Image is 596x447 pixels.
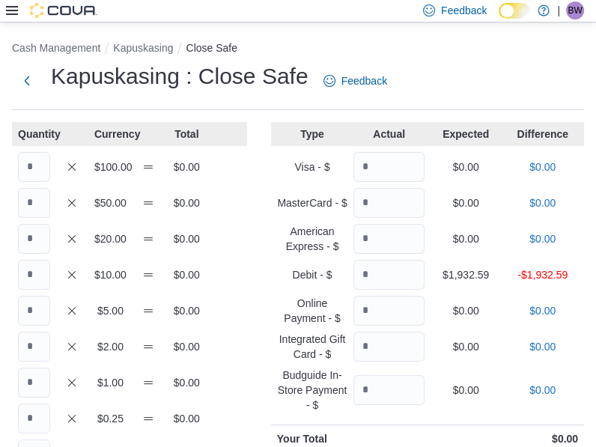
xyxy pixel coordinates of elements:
p: $1.00 [94,375,127,390]
p: Integrated Gift Card - $ [277,332,348,362]
div: Blaze Willett [566,1,584,19]
p: $0.00 [431,303,502,318]
input: Quantity [18,296,50,326]
span: Feedback [341,73,387,88]
p: $0.00 [507,159,578,174]
input: Quantity [353,332,425,362]
input: Quantity [18,152,50,182]
input: Quantity [353,296,425,326]
p: $20.00 [94,231,127,246]
span: Feedback [441,3,487,18]
p: $0.00 [431,159,502,174]
p: $2.00 [94,339,127,354]
p: Expected [431,127,502,142]
input: Quantity [353,152,425,182]
h1: Kapuskasing : Close Safe [51,61,308,91]
p: $0.00 [431,339,502,354]
span: BW [568,1,582,19]
p: $0.00 [171,267,203,282]
p: $0.00 [171,195,203,210]
img: Cova [30,3,97,18]
p: Debit - $ [277,267,348,282]
input: Quantity [353,260,425,290]
input: Quantity [353,224,425,254]
p: Difference [507,127,578,142]
p: Quantity [18,127,50,142]
p: $0.00 [431,231,502,246]
p: Your Total [277,431,425,446]
p: Online Payment - $ [277,296,348,326]
p: $0.00 [171,303,203,318]
p: | [557,1,560,19]
p: $0.00 [171,231,203,246]
p: Visa - $ [277,159,348,174]
p: Actual [353,127,425,142]
p: $0.25 [94,411,127,426]
p: $10.00 [94,267,127,282]
input: Quantity [353,188,425,218]
p: $0.00 [507,339,578,354]
input: Quantity [353,375,425,405]
p: Total [171,127,203,142]
p: $100.00 [94,159,127,174]
p: $5.00 [94,303,127,318]
input: Quantity [18,260,50,290]
button: Cash Management [12,42,100,54]
p: $0.00 [507,231,578,246]
p: $0.00 [431,383,502,398]
p: $0.00 [171,375,203,390]
p: $0.00 [507,303,578,318]
p: $0.00 [431,195,502,210]
p: $1,932.59 [431,267,502,282]
p: -$1,932.59 [507,267,578,282]
button: Next [12,66,42,96]
input: Quantity [18,368,50,398]
p: $0.00 [431,431,578,446]
p: Currency [94,127,127,142]
input: Quantity [18,332,50,362]
input: Quantity [18,188,50,218]
a: Feedback [317,66,393,96]
nav: An example of EuiBreadcrumbs [12,40,584,58]
button: Close Safe [186,42,237,54]
button: Kapuskasing [113,42,173,54]
p: $0.00 [507,195,578,210]
p: $0.00 [171,159,203,174]
p: MasterCard - $ [277,195,348,210]
input: Dark Mode [499,3,530,19]
p: $0.00 [171,339,203,354]
p: Type [277,127,348,142]
p: American Express - $ [277,224,348,254]
input: Quantity [18,224,50,254]
p: $0.00 [171,411,203,426]
p: $0.00 [507,383,578,398]
input: Quantity [18,404,50,434]
p: $50.00 [94,195,127,210]
p: Budguide In-Store Payment - $ [277,368,348,413]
